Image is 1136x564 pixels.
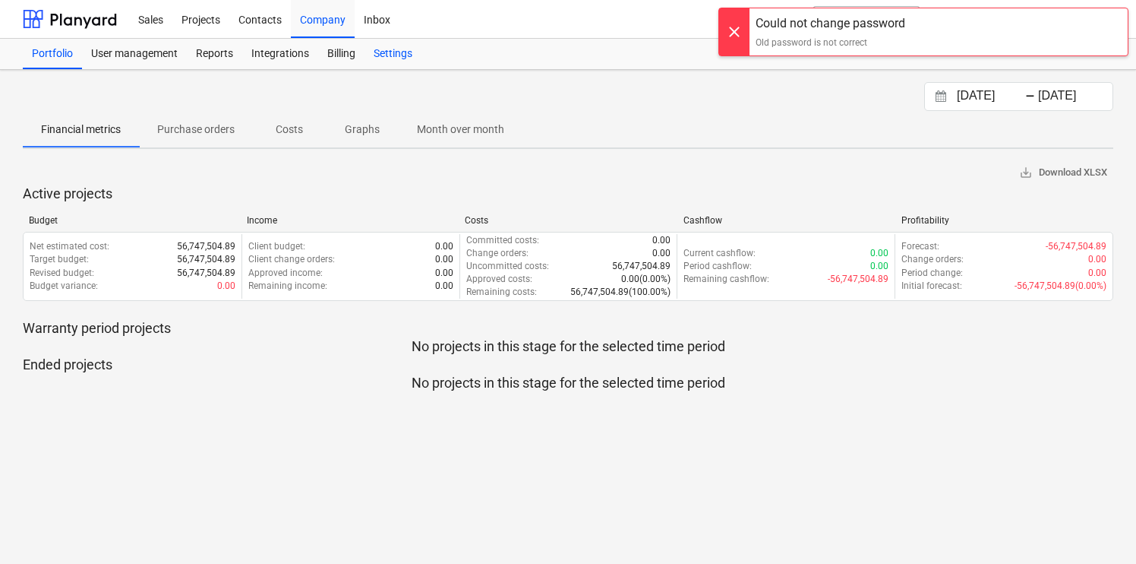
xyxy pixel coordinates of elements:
p: Budget variance : [30,280,98,293]
p: Active projects [23,185,1113,203]
iframe: Chat Widget [1060,491,1136,564]
p: 56,747,504.89 [612,260,671,273]
p: Ended projects [23,356,1113,374]
button: Download XLSX [1013,161,1113,185]
p: Purchase orders [157,122,235,138]
p: 0.00 [1088,253,1106,266]
p: -56,747,504.89 [1046,240,1106,253]
a: Integrations [242,39,318,69]
p: Initial forecast : [901,280,962,293]
p: 56,747,504.89 [177,253,235,266]
div: Old password is not correct [756,36,905,49]
button: Interact with the calendar and add the check-in date for your trip. [928,88,954,106]
p: 0.00 [1088,267,1106,280]
a: Reports [187,39,242,69]
p: Remaining costs : [466,286,537,299]
p: 0.00 [435,280,453,293]
p: -56,747,504.89 ( 0.00% ) [1015,280,1106,293]
p: Period change : [901,267,963,280]
p: 0.00 [870,260,888,273]
p: 0.00 ( 0.00% ) [621,273,671,286]
div: Income [247,215,453,226]
p: 0.00 [652,234,671,247]
p: Current cashflow : [683,247,756,260]
div: Costs [465,215,671,226]
a: Billing [318,39,364,69]
a: Settings [364,39,421,69]
div: Profitability [901,215,1107,226]
p: No projects in this stage for the selected time period [23,337,1113,356]
p: Financial metrics [41,122,121,138]
p: Costs [271,122,308,138]
div: Cashflow [683,215,889,226]
p: 0.00 [435,267,453,280]
p: Net estimated cost : [30,240,109,253]
input: End Date [1035,86,1112,107]
p: Month over month [417,122,504,138]
p: Committed costs : [466,234,539,247]
p: Uncommitted costs : [466,260,549,273]
p: Approved costs : [466,273,532,286]
input: Start Date [954,86,1031,107]
p: Approved income : [248,267,323,280]
div: - [1025,92,1035,101]
p: 0.00 [652,247,671,260]
p: Remaining income : [248,280,327,293]
p: Revised budget : [30,267,94,280]
p: Client budget : [248,240,305,253]
p: 56,747,504.89 ( 100.00% ) [570,286,671,299]
p: Change orders : [466,247,529,260]
span: Download XLSX [1019,164,1107,182]
p: No projects in this stage for the selected time period [23,374,1113,392]
p: Graphs [344,122,380,138]
div: Could not change password [756,14,905,33]
p: 0.00 [435,253,453,266]
p: Change orders : [901,253,964,266]
p: 0.00 [217,280,235,293]
div: Budget [29,215,235,226]
p: Period cashflow : [683,260,752,273]
p: Warranty period projects [23,319,1113,337]
p: -56,747,504.89 [828,273,888,286]
a: Portfolio [23,39,82,69]
span: save_alt [1019,166,1033,179]
p: Client change orders : [248,253,335,266]
p: Remaining cashflow : [683,273,769,286]
p: 0.00 [435,240,453,253]
p: Forecast : [901,240,939,253]
a: User management [82,39,187,69]
p: 0.00 [870,247,888,260]
p: 56,747,504.89 [177,240,235,253]
p: Target budget : [30,253,89,266]
p: 56,747,504.89 [177,267,235,280]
